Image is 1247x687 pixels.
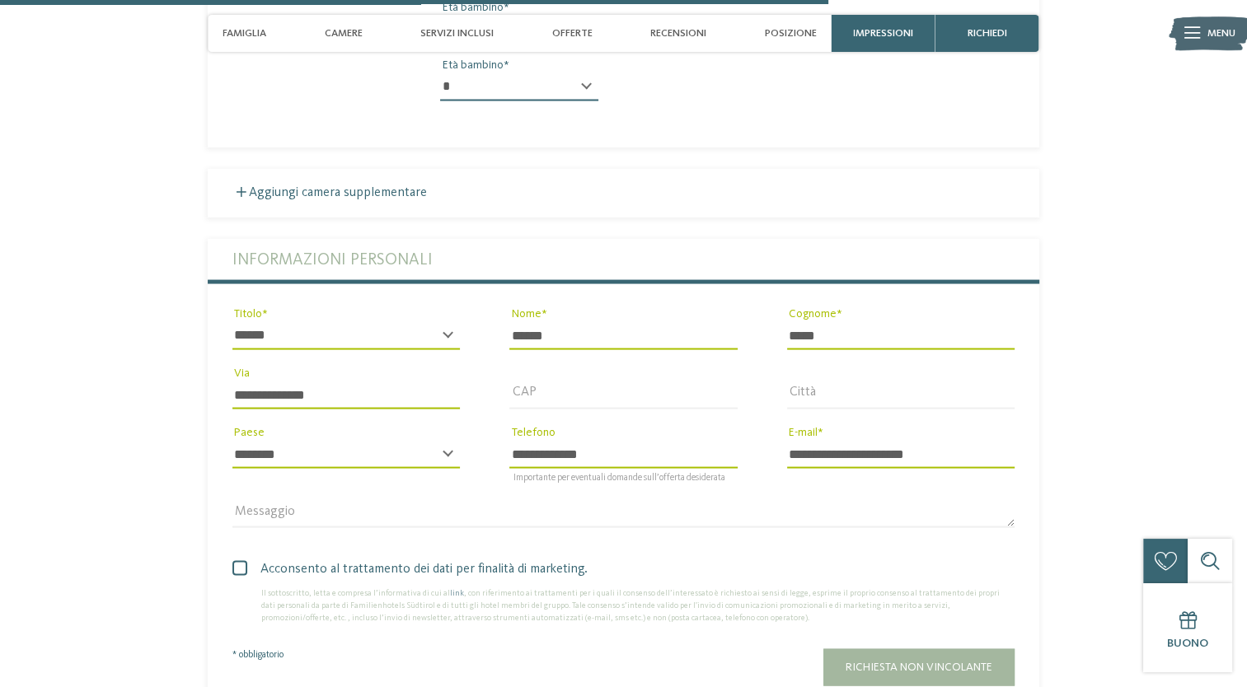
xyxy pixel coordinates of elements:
[232,587,1015,624] div: Il sottoscritto, letta e compresa l’informativa di cui al , con riferimento ai trattamenti per i ...
[232,559,237,587] input: Acconsento al trattamento dei dati per finalità di marketing.
[552,27,593,40] span: Offerte
[223,27,266,40] span: Famiglia
[513,474,725,484] span: Importante per eventuali domande sull’offerta desiderata
[420,27,494,40] span: Servizi inclusi
[650,27,706,40] span: Recensioni
[245,559,1015,579] span: Acconsento al trattamento dei dati per finalità di marketing.
[232,186,427,199] label: Aggiungi camera supplementare
[325,27,363,40] span: Camere
[853,27,913,40] span: Impressioni
[846,661,992,673] span: Richiesta non vincolante
[968,27,1007,40] span: richiedi
[1167,638,1208,649] span: Buono
[232,650,284,660] span: * obbligatorio
[450,589,464,597] a: link
[765,27,817,40] span: Posizione
[232,239,1015,280] label: Informazioni personali
[823,649,1015,686] button: Richiesta non vincolante
[1143,583,1232,672] a: Buono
